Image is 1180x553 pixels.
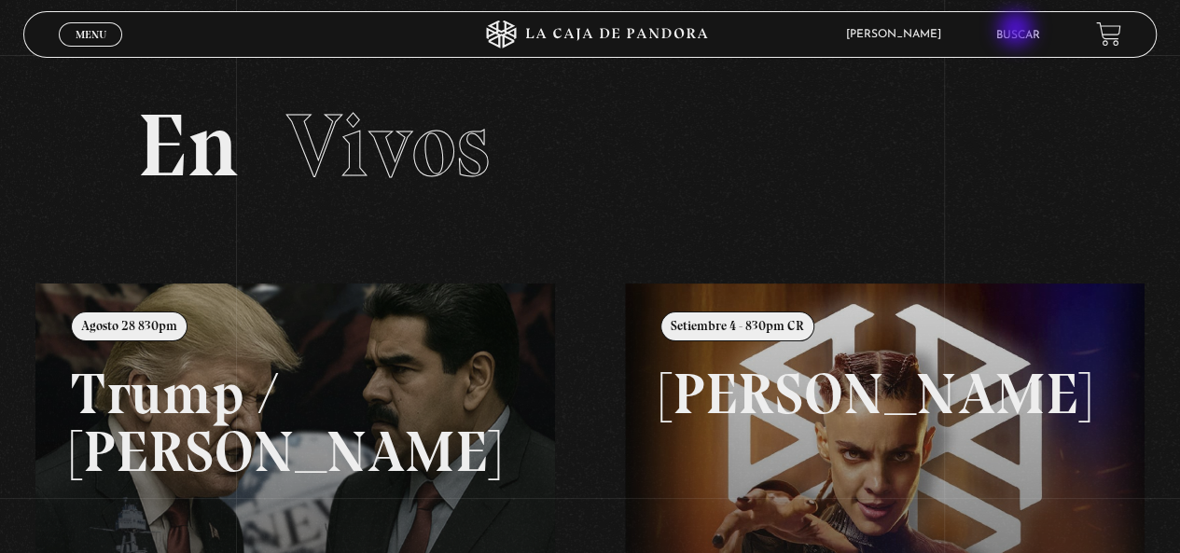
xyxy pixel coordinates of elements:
[286,92,490,199] span: Vivos
[1096,21,1121,47] a: View your shopping cart
[837,29,960,40] span: [PERSON_NAME]
[996,30,1040,41] a: Buscar
[137,102,1044,190] h2: En
[76,29,106,40] span: Menu
[69,45,113,58] span: Cerrar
